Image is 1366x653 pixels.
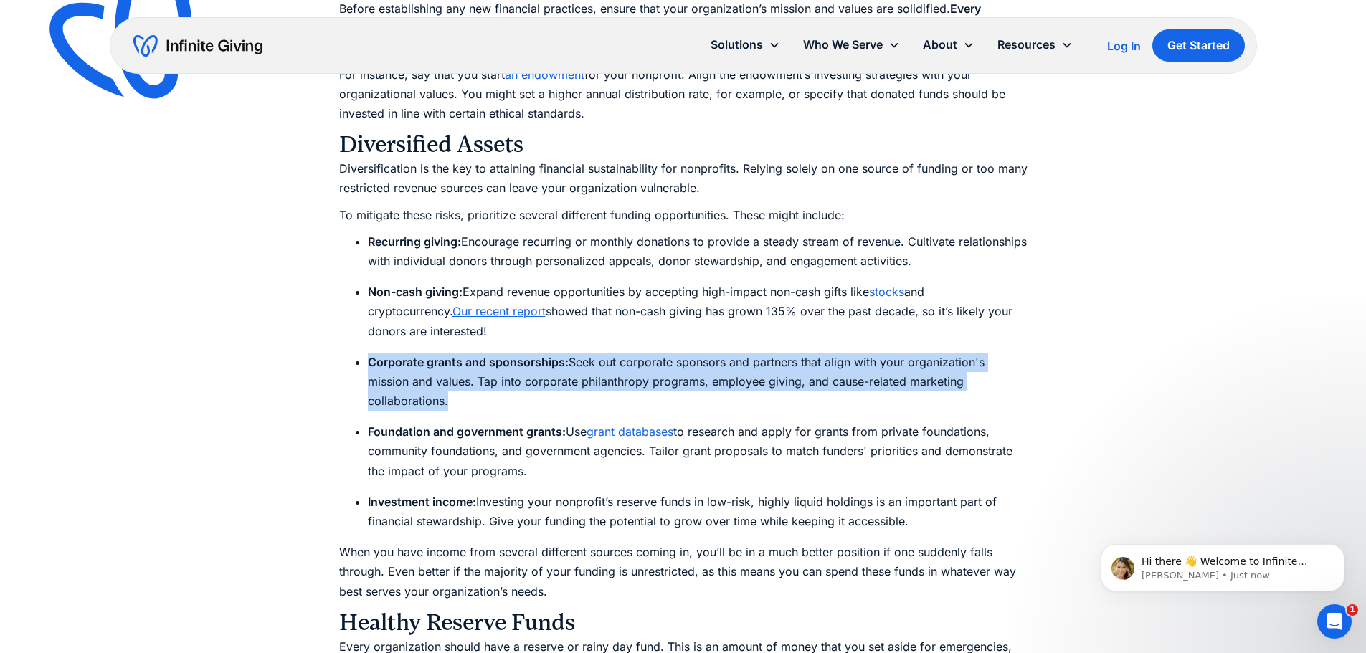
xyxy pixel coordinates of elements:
a: Our recent report [452,304,546,318]
a: Log In [1107,37,1141,54]
div: Resources [986,29,1084,60]
h3: Diversified Assets [339,130,1028,159]
a: Get Started [1152,29,1245,62]
div: Log In [1107,40,1141,52]
div: Who We Serve [803,35,883,54]
h3: Healthy Reserve Funds [339,609,1028,637]
iframe: Intercom live chat [1317,604,1352,639]
div: About [911,29,986,60]
div: Who We Serve [792,29,911,60]
p: Diversification is the key to attaining financial sustainability for nonprofits. Relying solely o... [339,159,1028,198]
li: Expand revenue opportunities by accepting high-impact non-cash gifts like and cryptocurrency. sho... [368,282,1028,341]
p: When you have income from several different sources coming in, you’ll be in a much better positio... [339,543,1028,601]
p: To mitigate these risks, prioritize several different funding opportunities. These might include: [339,206,1028,225]
strong: Foundation and government grants: [368,424,566,439]
div: Solutions [699,29,792,60]
li: Encourage recurring or monthly donations to provide a steady stream of revenue. Cultivate relatio... [368,232,1028,271]
li: Use to research and apply for grants from private foundations, community foundations, and governm... [368,422,1028,481]
a: an endowment [505,67,584,82]
span: 1 [1347,604,1358,616]
div: Solutions [711,35,763,54]
p: For instance, say that you start for your nonprofit. Align the endowment’s investing strategies w... [339,65,1028,124]
a: grant databases [587,424,673,439]
li: Seek out corporate sponsors and partners that align with your organization's mission and values. ... [368,353,1028,411]
strong: Investment income: [368,495,476,509]
a: stocks [869,285,904,299]
div: Resources [997,35,1056,54]
strong: Non-cash giving: [368,285,463,299]
strong: Every financial decision you make should align with your cause and the values of your community. [339,1,981,35]
iframe: Intercom notifications message [1079,514,1366,614]
strong: Corporate grants and sponsorships: [368,355,569,369]
a: home [133,34,262,57]
div: About [923,35,957,54]
strong: Recurring giving: [368,234,461,249]
li: Investing your nonprofit’s reserve funds in low-risk, highly liquid holdings is an important part... [368,492,1028,531]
